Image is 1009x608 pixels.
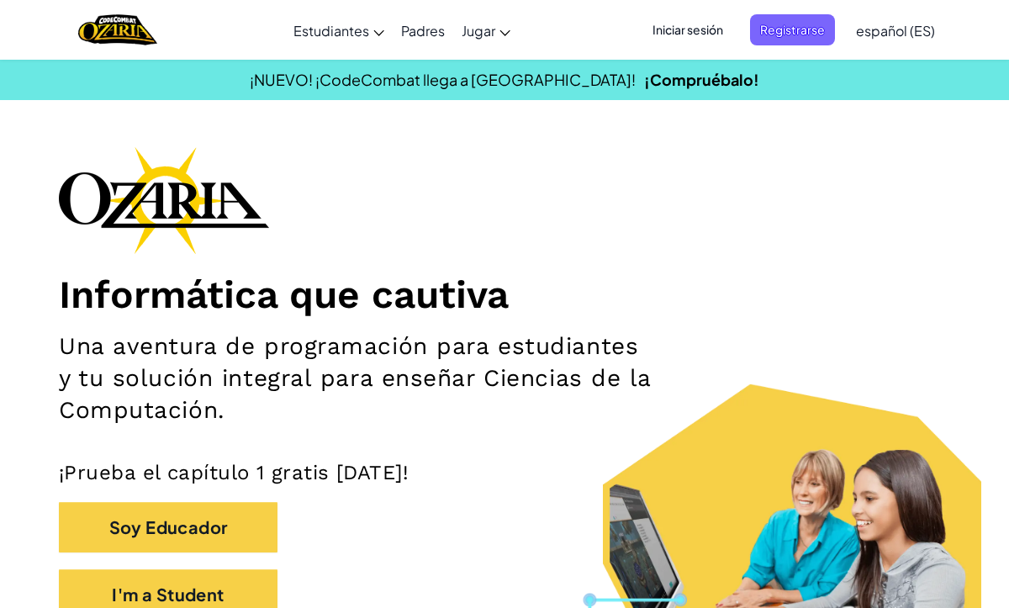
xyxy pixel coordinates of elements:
[644,70,759,89] a: ¡Compruébalo!
[59,271,950,318] h1: Informática que cautiva
[59,330,656,426] h2: Una aventura de programación para estudiantes y tu solución integral para enseñar Ciencias de la ...
[78,13,156,47] img: Home
[453,8,519,53] a: Jugar
[462,22,495,40] span: Jugar
[856,22,935,40] span: español (ES)
[393,8,453,53] a: Padres
[285,8,393,53] a: Estudiantes
[250,70,636,89] span: ¡NUEVO! ¡CodeCombat llega a [GEOGRAPHIC_DATA]!
[848,8,943,53] a: español (ES)
[642,14,733,45] button: Iniciar sesión
[78,13,156,47] a: Ozaria by CodeCombat logo
[59,146,269,254] img: Ozaria branding logo
[750,14,835,45] button: Registrarse
[59,502,277,552] button: Soy Educador
[59,460,950,485] p: ¡Prueba el capítulo 1 gratis [DATE]!
[293,22,369,40] span: Estudiantes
